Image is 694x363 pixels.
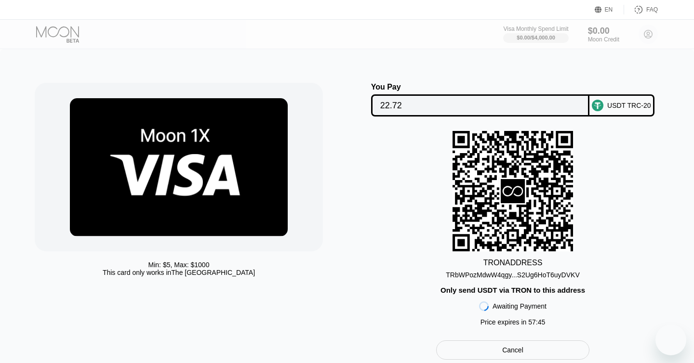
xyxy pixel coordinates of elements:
[493,302,547,310] div: Awaiting Payment
[595,5,624,14] div: EN
[480,318,546,326] div: Price expires in
[436,340,589,360] div: Cancel
[528,318,545,326] span: 57 : 45
[624,5,658,14] div: FAQ
[503,26,568,32] div: Visa Monthly Spend Limit
[103,269,255,276] div: This card only works in The [GEOGRAPHIC_DATA]
[669,323,688,332] iframe: 未读消息的数量
[607,102,651,109] div: USDT TRC-20
[371,83,590,91] div: You Pay
[517,35,555,40] div: $0.00 / $4,000.00
[440,286,585,294] div: Only send USDT via TRON to this address
[148,261,210,269] div: Min: $ 5 , Max: $ 1000
[646,6,658,13] div: FAQ
[655,324,686,355] iframe: 用于启动消息传送窗口的按钮，1 条未读消息
[502,346,523,354] div: Cancel
[446,267,580,279] div: TRbWPozMdwW4qgy...S2Ug6HoT6uyDVKV
[446,271,580,279] div: TRbWPozMdwW4qgy...S2Ug6HoT6uyDVKV
[483,259,543,267] div: TRON ADDRESS
[605,6,613,13] div: EN
[357,83,669,117] div: You PayUSDT TRC-20
[503,26,568,43] div: Visa Monthly Spend Limit$0.00/$4,000.00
